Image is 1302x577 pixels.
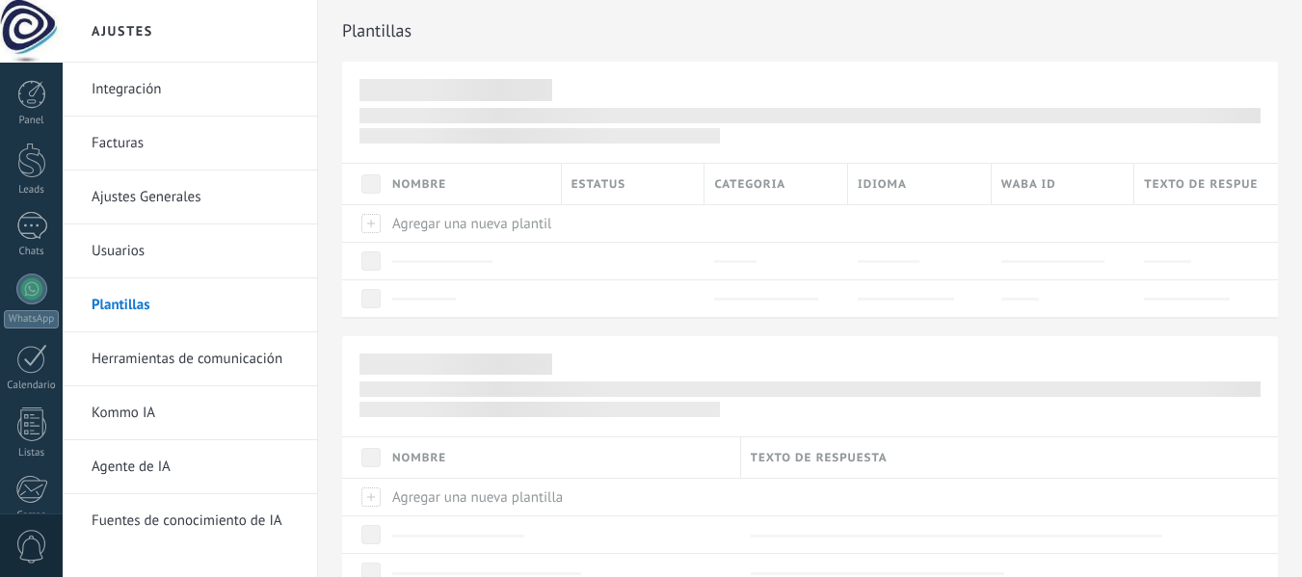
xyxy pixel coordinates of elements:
span: Nombre [392,175,446,194]
div: WhatsApp [4,310,59,328]
div: Correo [4,510,60,522]
li: Integración [63,63,317,117]
div: Agregar una nueva plantilla [383,479,731,515]
h2: Plantillas [342,12,1278,50]
a: Usuarios [92,224,298,278]
div: Chats [4,246,60,258]
span: Nombre [392,449,446,467]
div: Leads [4,184,60,197]
li: Kommo IA [63,386,317,440]
a: Fuentes de conocimiento de IA [92,494,298,548]
li: Herramientas de comunicación [63,332,317,386]
span: WABA ID [1001,175,1056,194]
li: Agente de IA [63,440,317,494]
span: Agregar una nueva plantilla [392,488,563,507]
a: Agente de IA [92,440,298,494]
span: Estatus [571,175,625,194]
li: Facturas [63,117,317,170]
a: Plantillas [92,278,298,332]
div: Panel [4,115,60,127]
span: Categoria [714,175,785,194]
li: Ajustes Generales [63,170,317,224]
li: Fuentes de conocimiento de IA [63,494,317,547]
a: Facturas [92,117,298,170]
div: Calendario [4,380,60,392]
li: Plantillas [63,278,317,332]
a: Ajustes Generales [92,170,298,224]
div: Agregar una nueva plantilla [383,205,552,242]
span: Agregar una nueva plantilla [392,215,563,233]
a: Kommo IA [92,386,298,440]
a: Herramientas de comunicación [92,332,298,386]
span: Texto de respuesta [751,449,888,467]
a: Integración [92,63,298,117]
span: Texto de respuesta [1144,175,1259,194]
div: Listas [4,447,60,459]
li: Usuarios [63,224,317,278]
span: Idioma [858,175,907,194]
